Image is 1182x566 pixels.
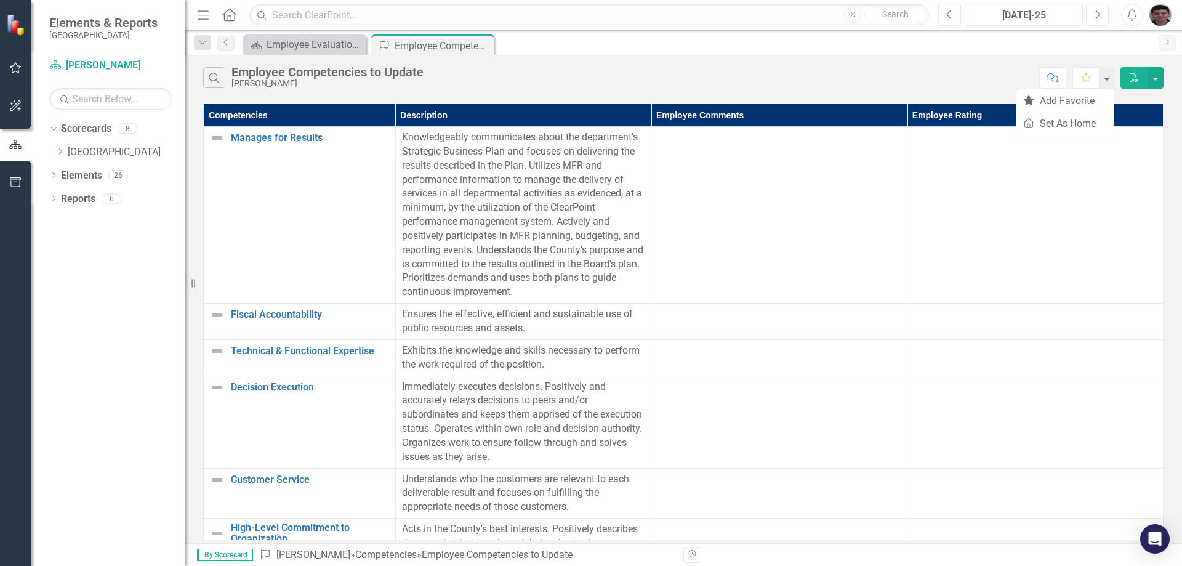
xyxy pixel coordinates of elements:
[965,4,1083,26] button: [DATE]-25
[231,522,389,544] a: High-Level Commitment to Organization
[231,474,389,485] a: Customer Service
[231,132,389,144] a: Manages for Results
[102,193,121,204] div: 6
[210,526,225,541] img: Not Defined
[907,468,1164,519] td: Double-Click to Edit
[49,15,158,30] span: Elements & Reports
[907,127,1164,304] td: Double-Click to Edit
[204,339,396,376] td: Double-Click to Edit Right Click for Context Menu
[61,122,111,136] a: Scorecards
[969,8,1079,23] div: [DATE]-25
[259,548,674,562] div: » »
[210,344,225,358] img: Not Defined
[395,38,491,54] div: Employee Competencies to Update
[231,309,389,320] a: Fiscal Accountability
[249,4,929,26] input: Search ClearPoint...
[210,380,225,395] img: Not Defined
[204,304,396,340] td: Double-Click to Edit Right Click for Context Menu
[276,549,350,560] a: [PERSON_NAME]
[197,549,253,561] span: By Scorecard
[61,192,95,206] a: Reports
[651,304,907,340] td: Double-Click to Edit
[1140,524,1170,554] div: Open Intercom Messenger
[882,9,909,19] span: Search
[402,131,645,299] p: Knowledgeably communicates about the department's Strategic Business Plan and focuses on deliveri...
[267,37,363,52] div: Employee Evaluation Navigation
[402,307,645,336] p: Ensures the effective, efficient and sustainable use of public resources and assets.
[1016,112,1114,135] a: Set As Home
[355,549,417,560] a: Competencies
[422,549,573,560] div: Employee Competencies to Update
[231,346,389,357] a: Technical & Functional Expertise
[204,468,396,519] td: Double-Click to Edit Right Click for Context Menu
[49,88,172,110] input: Search Below...
[651,127,907,304] td: Double-Click to Edit
[907,376,1164,468] td: Double-Click to Edit
[246,37,363,52] a: Employee Evaluation Navigation
[204,127,396,304] td: Double-Click to Edit Right Click for Context Menu
[651,376,907,468] td: Double-Click to Edit
[402,380,645,464] p: Immediately executes decisions. Positively and accurately relays decisions to peers and/or subord...
[210,472,225,487] img: Not Defined
[68,145,185,160] a: [GEOGRAPHIC_DATA]
[204,376,396,468] td: Double-Click to Edit Right Click for Context Menu
[651,339,907,376] td: Double-Click to Edit
[231,79,424,88] div: [PERSON_NAME]
[402,344,645,372] p: Exhibits the knowledge and skills necessary to perform the work required of the position.
[49,59,172,73] a: [PERSON_NAME]
[6,14,28,36] img: ClearPoint Strategy
[1149,4,1172,26] img: Jenn Chavez
[651,468,907,519] td: Double-Click to Edit
[864,6,926,23] button: Search
[210,307,225,322] img: Not Defined
[210,131,225,145] img: Not Defined
[907,339,1164,376] td: Double-Click to Edit
[61,169,102,183] a: Elements
[49,30,158,40] small: [GEOGRAPHIC_DATA]
[231,65,424,79] div: Employee Competencies to Update
[402,472,645,515] p: Understands who the customers are relevant to each deliverable result and focuses on fulfilling t...
[907,304,1164,340] td: Double-Click to Edit
[1016,89,1114,112] a: Add Favorite
[108,170,128,180] div: 26
[118,124,137,134] div: 8
[231,382,389,393] a: Decision Execution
